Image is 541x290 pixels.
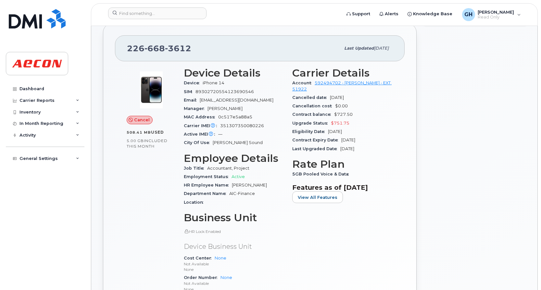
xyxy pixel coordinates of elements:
span: 0c517e5a88a5 [218,115,252,119]
span: Last Upgraded Date [292,146,340,151]
span: AIC-Finance [229,191,255,196]
a: Support [342,7,375,20]
p: HR Lock Enabled [184,229,284,234]
span: Eligibility Date [292,129,328,134]
span: 508.41 MB [127,130,151,135]
a: Knowledge Base [403,7,457,20]
h3: Business Unit [184,212,284,224]
span: HR Employee Name [184,183,232,187]
span: Upgrade Status [292,121,331,126]
span: 89302720554123690546 [195,89,254,94]
span: [PERSON_NAME] Sound [213,140,263,145]
span: [PERSON_NAME] [232,183,267,187]
span: 668 [145,43,165,53]
span: $751.75 [331,121,349,126]
span: Last updated [344,46,374,51]
span: [EMAIL_ADDRESS][DOMAIN_NAME] [200,98,273,103]
span: included this month [127,138,168,149]
span: 3612 [165,43,191,53]
span: [DATE] [330,95,344,100]
span: Support [352,11,370,17]
span: 5GB Pooled Voice & Data [292,172,352,176]
span: iPhone 14 [203,80,224,85]
h3: Features as of [DATE] [292,184,393,191]
span: [DATE] [341,138,355,142]
span: GH [464,11,472,18]
span: [PERSON_NAME] [208,106,243,111]
span: Read Only [478,15,514,20]
span: Job Title [184,166,207,171]
span: — [218,132,222,137]
span: Knowledge Base [413,11,452,17]
span: used [151,130,164,135]
h3: Rate Plan [292,158,393,170]
span: Location [184,200,207,205]
span: 351307350080226 [220,123,264,128]
h3: Carrier Details [292,67,393,79]
span: Active [232,174,245,179]
a: 592494702 - [PERSON_NAME] - EXT. 51922 [292,80,392,91]
span: [DATE] [340,146,354,151]
p: None [184,267,284,272]
span: 226 [127,43,191,53]
span: Device [184,80,203,85]
span: Employment Status [184,174,232,179]
span: City Of Use [184,140,213,145]
span: Cancellation cost [292,103,335,108]
span: Accountant, Project [207,166,249,171]
span: [PERSON_NAME] [478,9,514,15]
p: Device Business Unit [184,242,284,251]
span: Contract balance [292,112,334,117]
span: SIM [184,89,195,94]
span: $727.50 [334,112,353,117]
span: Carrier IMEI [184,123,220,128]
span: Account [292,80,315,85]
span: View All Features [298,194,337,200]
span: MAC Address [184,115,218,119]
span: Email [184,98,200,103]
span: Order Number [184,275,220,280]
div: Gordon Hutchison [458,8,525,21]
span: [DATE] [328,129,342,134]
p: Not Available [184,261,284,267]
input: Find something... [108,7,207,19]
span: 5.00 GB [127,139,144,143]
h3: Device Details [184,67,284,79]
span: $0.00 [335,103,348,108]
span: Cancelled date [292,95,330,100]
a: None [215,256,226,260]
button: View All Features [292,191,343,203]
img: image20231002-3703462-njx0qo.jpeg [132,70,171,109]
span: Cost Center [184,256,215,260]
span: Manager [184,106,208,111]
span: Active IMEI [184,132,218,137]
span: Alerts [385,11,398,17]
h3: Employee Details [184,152,284,164]
span: Cancel [134,117,150,123]
a: Alerts [375,7,403,20]
span: [DATE] [374,46,389,51]
span: Department Name [184,191,229,196]
p: Not Available [184,281,284,286]
span: Contract Expiry Date [292,138,341,142]
a: None [220,275,232,280]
